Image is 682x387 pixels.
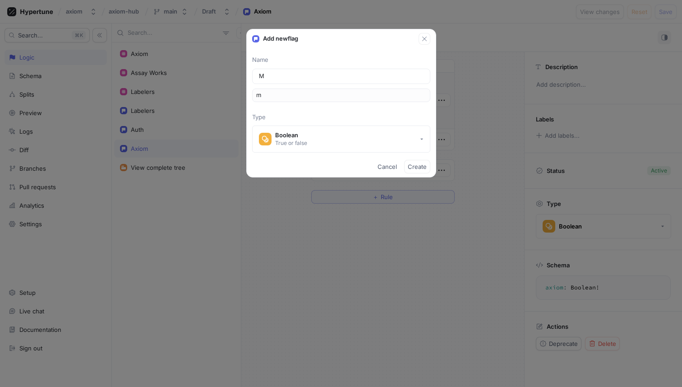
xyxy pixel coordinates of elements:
p: Name [252,56,430,65]
span: Create [408,164,427,169]
div: True or false [275,139,307,147]
input: Enter a name for this flag [259,72,424,81]
p: Type [252,113,430,122]
button: Create [404,160,430,173]
p: Add new flag [263,34,298,43]
button: Cancel [374,160,401,173]
button: BooleanTrue or false [252,126,430,153]
div: Boolean [275,131,307,139]
span: Cancel [378,164,397,169]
